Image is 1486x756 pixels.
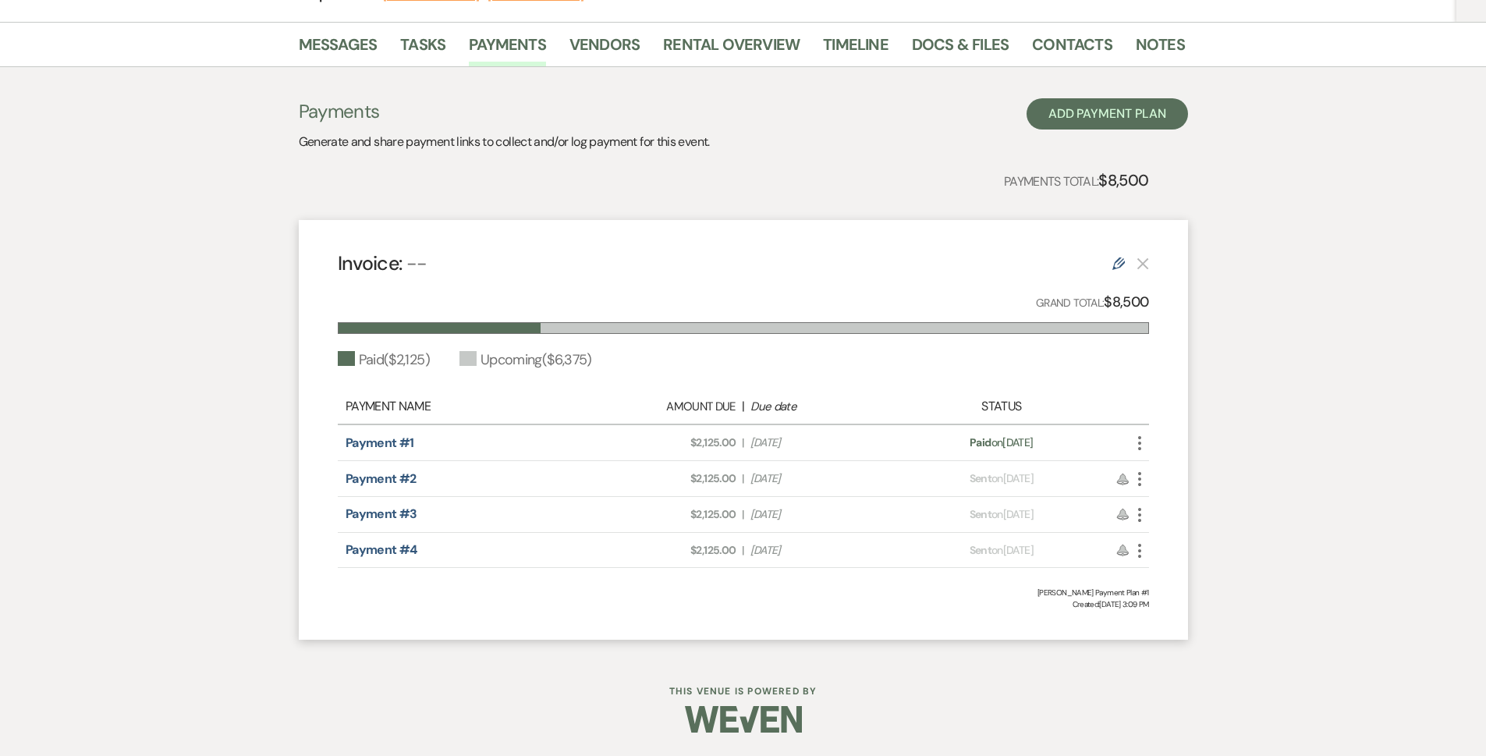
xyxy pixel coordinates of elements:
[299,132,710,152] p: Generate and share payment links to collect and/or log payment for this event.
[970,435,991,449] span: Paid
[1004,168,1149,193] p: Payments Total:
[742,435,743,451] span: |
[569,32,640,66] a: Vendors
[685,692,802,747] img: Weven Logo
[338,350,430,371] div: Paid ( $2,125 )
[299,98,710,125] h3: Payments
[970,471,991,485] span: Sent
[902,435,1101,451] div: on [DATE]
[750,470,894,487] span: [DATE]
[338,587,1149,598] div: [PERSON_NAME] Payment Plan #1
[663,32,800,66] a: Rental Overview
[592,398,736,416] div: Amount Due
[902,506,1101,523] div: on [DATE]
[750,506,894,523] span: [DATE]
[823,32,888,66] a: Timeline
[469,32,546,66] a: Payments
[1098,170,1148,190] strong: $8,500
[1136,32,1185,66] a: Notes
[592,470,736,487] span: $2,125.00
[338,250,427,277] h4: Invoice:
[742,506,743,523] span: |
[406,250,427,276] span: --
[902,397,1101,416] div: Status
[1027,98,1188,130] button: Add Payment Plan
[1104,293,1148,311] strong: $8,500
[902,470,1101,487] div: on [DATE]
[592,542,736,559] span: $2,125.00
[346,541,417,558] a: Payment #4
[592,435,736,451] span: $2,125.00
[1032,32,1112,66] a: Contacts
[742,542,743,559] span: |
[584,397,903,416] div: |
[338,598,1149,610] span: Created: [DATE] 3:09 PM
[592,506,736,523] span: $2,125.00
[346,397,584,416] div: Payment Name
[346,435,414,451] a: Payment #1
[1036,291,1149,314] p: Grand Total:
[1137,257,1149,270] button: This payment plan cannot be deleted because it contains links that have been paid through Weven’s...
[902,542,1101,559] div: on [DATE]
[750,435,894,451] span: [DATE]
[912,32,1009,66] a: Docs & Files
[750,542,894,559] span: [DATE]
[400,32,445,66] a: Tasks
[346,506,417,522] a: Payment #3
[742,470,743,487] span: |
[346,470,417,487] a: Payment #2
[750,398,894,416] div: Due date
[970,543,991,557] span: Sent
[459,350,592,371] div: Upcoming ( $6,375 )
[299,32,378,66] a: Messages
[970,507,991,521] span: Sent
